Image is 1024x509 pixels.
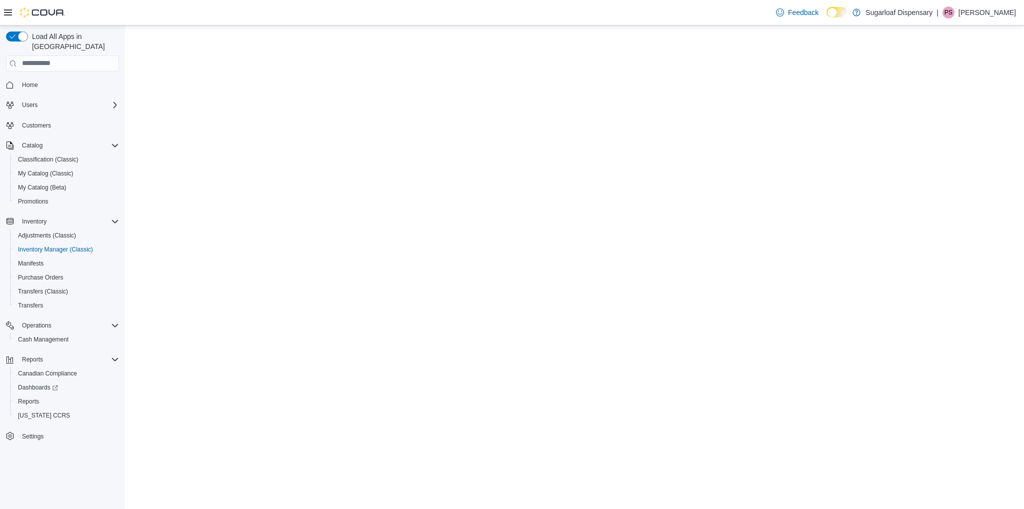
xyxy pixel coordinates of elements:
[18,78,119,91] span: Home
[14,243,97,255] a: Inventory Manager (Classic)
[18,155,78,163] span: Classification (Classic)
[18,430,47,442] a: Settings
[14,367,81,379] a: Canadian Compliance
[18,99,119,111] span: Users
[865,6,932,18] p: Sugarloaf Dispensary
[18,215,119,227] span: Inventory
[18,273,63,281] span: Purchase Orders
[10,380,123,394] a: Dashboards
[2,118,123,132] button: Customers
[18,301,43,309] span: Transfers
[942,6,954,18] div: Patrick Stover
[18,287,68,295] span: Transfers (Classic)
[18,259,43,267] span: Manifests
[10,332,123,346] button: Cash Management
[14,285,119,297] span: Transfers (Classic)
[14,195,52,207] a: Promotions
[18,429,119,442] span: Settings
[6,73,119,469] nav: Complex example
[2,138,123,152] button: Catalog
[826,7,847,17] input: Dark Mode
[14,299,47,311] a: Transfers
[14,271,119,283] span: Purchase Orders
[944,6,952,18] span: PS
[14,367,119,379] span: Canadian Compliance
[18,411,70,419] span: [US_STATE] CCRS
[10,166,123,180] button: My Catalog (Classic)
[18,99,41,111] button: Users
[18,353,119,365] span: Reports
[18,369,77,377] span: Canadian Compliance
[10,366,123,380] button: Canadian Compliance
[18,383,58,391] span: Dashboards
[14,333,119,345] span: Cash Management
[10,242,123,256] button: Inventory Manager (Classic)
[22,121,51,129] span: Customers
[14,409,119,421] span: Washington CCRS
[14,229,119,241] span: Adjustments (Classic)
[14,243,119,255] span: Inventory Manager (Classic)
[22,101,37,109] span: Users
[18,197,48,205] span: Promotions
[22,355,43,363] span: Reports
[10,152,123,166] button: Classification (Classic)
[14,299,119,311] span: Transfers
[10,298,123,312] button: Transfers
[10,408,123,422] button: [US_STATE] CCRS
[2,214,123,228] button: Inventory
[2,77,123,92] button: Home
[18,79,42,91] a: Home
[14,395,119,407] span: Reports
[14,181,70,193] a: My Catalog (Beta)
[18,319,55,331] button: Operations
[18,335,68,343] span: Cash Management
[18,397,39,405] span: Reports
[788,7,818,17] span: Feedback
[18,319,119,331] span: Operations
[936,6,938,18] p: |
[10,256,123,270] button: Manifests
[2,352,123,366] button: Reports
[18,119,119,131] span: Customers
[10,284,123,298] button: Transfers (Classic)
[10,394,123,408] button: Reports
[2,98,123,112] button: Users
[14,257,119,269] span: Manifests
[14,167,77,179] a: My Catalog (Classic)
[22,217,46,225] span: Inventory
[14,395,43,407] a: Reports
[14,167,119,179] span: My Catalog (Classic)
[18,231,76,239] span: Adjustments (Classic)
[10,194,123,208] button: Promotions
[772,2,822,22] a: Feedback
[14,229,80,241] a: Adjustments (Classic)
[28,31,119,51] span: Load All Apps in [GEOGRAPHIC_DATA]
[20,7,65,17] img: Cova
[18,353,47,365] button: Reports
[18,245,93,253] span: Inventory Manager (Classic)
[2,318,123,332] button: Operations
[18,139,119,151] span: Catalog
[14,333,72,345] a: Cash Management
[10,270,123,284] button: Purchase Orders
[18,215,50,227] button: Inventory
[14,271,67,283] a: Purchase Orders
[14,257,47,269] a: Manifests
[22,432,43,440] span: Settings
[18,183,66,191] span: My Catalog (Beta)
[18,139,46,151] button: Catalog
[14,153,119,165] span: Classification (Classic)
[2,428,123,443] button: Settings
[958,6,1016,18] p: [PERSON_NAME]
[14,381,62,393] a: Dashboards
[18,119,55,131] a: Customers
[14,153,82,165] a: Classification (Classic)
[22,141,42,149] span: Catalog
[10,228,123,242] button: Adjustments (Classic)
[826,17,827,18] span: Dark Mode
[14,381,119,393] span: Dashboards
[10,180,123,194] button: My Catalog (Beta)
[22,81,38,89] span: Home
[14,409,74,421] a: [US_STATE] CCRS
[14,285,72,297] a: Transfers (Classic)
